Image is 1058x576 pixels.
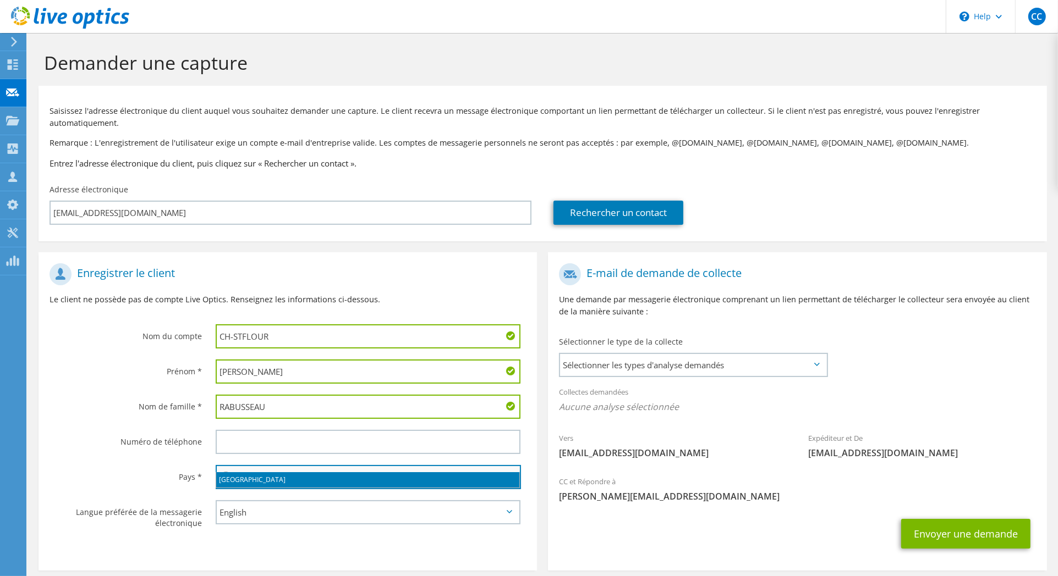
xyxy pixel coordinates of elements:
[50,263,520,285] h1: Enregistrer le client
[1028,8,1046,25] span: CC
[901,519,1030,549] button: Envoyer une demande
[560,354,826,376] span: Sélectionner les types d'analyse demandés
[559,263,1030,285] h1: E-mail de demande de collecte
[44,51,1036,74] h1: Demander une capture
[553,201,683,225] a: Rechercher un contact
[50,184,128,195] label: Adresse électronique
[559,401,1035,413] span: Aucune analyse sélectionnée
[50,137,1036,149] p: Remarque : L'enregistrement de l'utilisateur exige un compte e-mail d'entreprise valide. Les comp...
[50,500,202,529] label: Langue préférée de la messagerie électronique
[216,472,519,488] li: [GEOGRAPHIC_DATA]
[50,324,202,342] label: Nom du compte
[50,465,202,483] label: Pays *
[559,336,683,347] label: Sélectionner le type de la collecte
[798,427,1047,464] div: Expéditeur et De
[559,490,1035,502] span: [PERSON_NAME][EMAIL_ADDRESS][DOMAIN_NAME]
[960,12,969,21] svg: \n
[559,447,786,459] span: [EMAIL_ADDRESS][DOMAIN_NAME]
[50,359,202,377] label: Prénom *
[50,293,526,306] p: Le client ne possède pas de compte Live Optics. Renseignez les informations ci-dessous.
[548,380,1046,421] div: Collectes demandées
[50,395,202,412] label: Nom de famille *
[50,157,1036,169] h3: Entrez l'adresse électronique du client, puis cliquez sur « Rechercher un contact ».
[559,293,1035,318] p: Une demande par messagerie électronique comprenant un lien permettant de télécharger le collecteu...
[50,430,202,447] label: Numéro de téléphone
[548,470,1046,508] div: CC et Répondre à
[50,105,1036,129] p: Saisissez l'adresse électronique du client auquel vous souhaitez demander une capture. Le client ...
[548,427,797,464] div: Vers
[809,447,1036,459] span: [EMAIL_ADDRESS][DOMAIN_NAME]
